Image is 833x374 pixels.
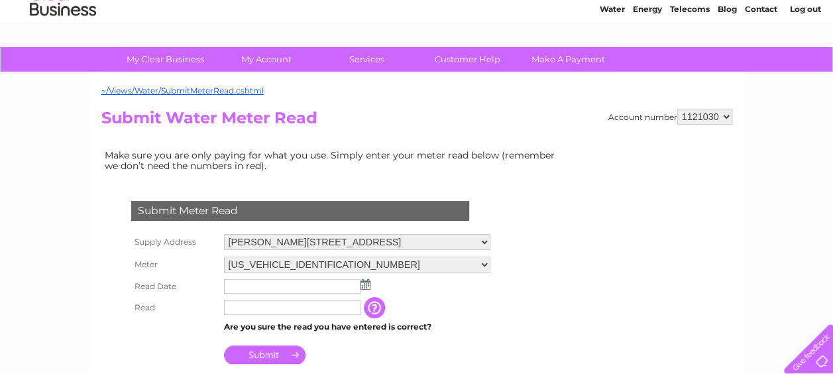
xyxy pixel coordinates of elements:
a: Water [600,56,625,66]
a: Services [312,47,421,72]
h2: Submit Water Meter Read [101,109,732,134]
th: Meter [128,253,221,276]
img: ... [361,279,370,290]
input: Information [364,297,388,318]
div: Clear Business is a trading name of Verastar Limited (registered in [GEOGRAPHIC_DATA] No. 3667643... [104,7,730,64]
a: My Clear Business [111,47,220,72]
a: Customer Help [413,47,522,72]
th: Read [128,297,221,318]
th: Supply Address [128,231,221,253]
a: Log out [789,56,820,66]
input: Submit [224,345,305,364]
div: Account number [608,109,732,125]
td: Are you sure the read you have entered is correct? [221,318,494,336]
a: Energy [633,56,662,66]
a: Make A Payment [514,47,623,72]
a: My Account [211,47,321,72]
th: Read Date [128,276,221,297]
img: logo.png [29,34,97,75]
a: Contact [745,56,777,66]
a: Blog [718,56,737,66]
a: ~/Views/Water/SubmitMeterRead.cshtml [101,86,264,95]
a: Telecoms [670,56,710,66]
a: 0333 014 3131 [583,7,675,23]
div: Submit Meter Read [131,201,469,221]
td: Make sure you are only paying for what you use. Simply enter your meter read below (remember we d... [101,147,565,174]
